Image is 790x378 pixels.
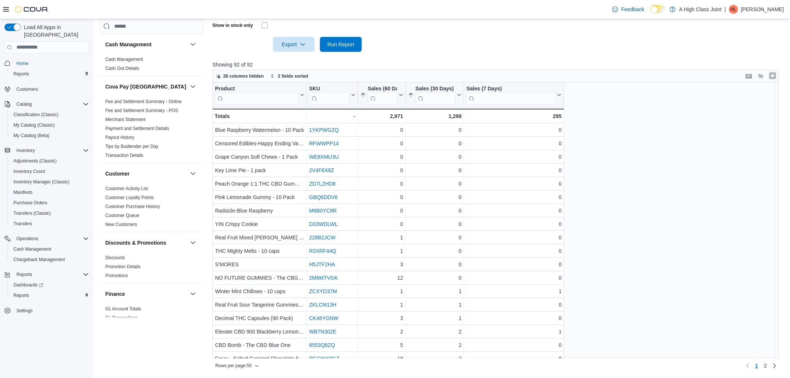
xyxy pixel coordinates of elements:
a: Cash Management [10,245,54,254]
span: Cash Management [13,246,51,252]
span: Export [277,37,310,52]
a: Cash Management [105,56,143,62]
button: Cash Management [7,244,92,254]
h3: Customer [105,170,130,177]
div: Peach Orange 1:1 THC CBD Gummy - 10 Pack [215,179,304,188]
ul: Pagination for preceding grid [752,360,770,372]
div: Holly Leach-Wickens [729,5,738,14]
button: Operations [13,234,41,243]
span: Catalog [16,101,32,107]
a: WE8XMU3U [309,154,339,160]
button: Reports [1,269,92,280]
span: Payout History [105,134,134,140]
a: PGGWX0GZ [309,356,339,362]
div: 0 [408,273,462,282]
a: GL Transactions [105,315,138,320]
a: Next page [770,362,779,371]
div: 0 [360,139,403,148]
div: Product [215,85,298,104]
button: Discounts & Promotions [105,239,187,246]
button: 26 columns hidden [213,72,267,81]
label: Show in stock only [212,22,253,28]
a: Transaction Details [105,152,143,158]
a: Customer Activity List [105,186,148,191]
div: 0 [466,220,562,229]
a: Reports [10,69,32,78]
span: Transfers (Classic) [10,209,89,218]
div: 0 [408,247,462,255]
img: Cova [15,6,49,13]
button: Previous page [743,362,752,371]
span: Adjustments (Classic) [10,157,89,165]
a: CK46YGNW [309,315,339,321]
span: Purchase Orders [10,198,89,207]
div: 0 [466,206,562,215]
div: NO FUTURE GUMMIES - The CBG Red One - 50mg CBG [215,273,304,282]
div: Grape Canyon Soft Chews - 1 Pack [215,152,304,161]
button: 2 fields sorted [267,72,311,81]
span: Fee and Settlement Summary - Online [105,98,182,104]
span: My Catalog (Beta) [13,133,50,139]
div: Sales (60 Days) [368,85,397,104]
span: Classification (Classic) [10,110,89,119]
div: Finance [99,304,203,325]
div: 2 [408,341,462,350]
div: Blue Raspberry Watermelon - 10 Pack [215,126,304,134]
div: 0 [408,166,462,175]
a: Settings [13,306,35,315]
div: Radsicle-Blue Raspberry [215,206,304,215]
button: Settings [1,305,92,316]
div: Elevate CBD 900 Blackberry Lemon Gummy Drop - 30 pack [215,327,304,336]
a: ZCXYD37M [309,288,337,294]
span: Run Report [327,41,354,48]
span: Chargeback Management [13,257,65,263]
a: Merchant Statement [105,117,146,122]
a: Adjustments (Classic) [10,157,60,165]
span: Customers [13,84,89,94]
span: Catalog [13,100,89,109]
a: 6553Q8ZQ [309,342,335,348]
div: 0 [408,193,462,202]
div: 0 [360,152,403,161]
span: Reports [13,292,29,298]
span: Customers [16,86,38,92]
span: Chargeback Management [10,255,89,264]
a: ZKLCM13H [309,302,336,308]
button: Cova Pay [GEOGRAPHIC_DATA] [189,82,197,91]
a: Feedback [609,2,647,17]
span: Adjustments (Classic) [13,158,57,164]
a: Promotion Details [105,264,141,269]
span: Fee and Settlement Summary - POS [105,107,178,113]
span: New Customers [105,221,137,227]
button: Manifests [7,187,92,198]
a: Transfers (Classic) [10,209,54,218]
div: 0 [408,260,462,269]
button: Customers [1,84,92,94]
span: Cash Management [10,245,89,254]
button: Catalog [1,99,92,109]
nav: Complex example [4,55,89,336]
button: Inventory Manager (Classic) [7,177,92,187]
button: Finance [189,289,197,298]
a: Customer Purchase History [105,204,160,209]
a: 2M6MTVGK [309,275,338,281]
div: 0 [466,341,562,350]
a: Purchase Orders [10,198,50,207]
div: 3 [360,260,403,269]
a: WB7N302E [309,329,336,335]
a: 1YKPWGZQ [309,127,339,133]
h3: Cova Pay [GEOGRAPHIC_DATA] [105,83,186,90]
button: Transfers (Classic) [7,208,92,219]
button: My Catalog (Classic) [7,120,92,130]
span: 2 [764,362,767,370]
a: Inventory Manager (Classic) [10,177,72,186]
a: RFWWPP14 [309,140,339,146]
div: 0 [360,220,403,229]
div: 0 [466,179,562,188]
div: 0 [466,233,562,242]
button: Purchase Orders [7,198,92,208]
button: Export [273,37,315,52]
